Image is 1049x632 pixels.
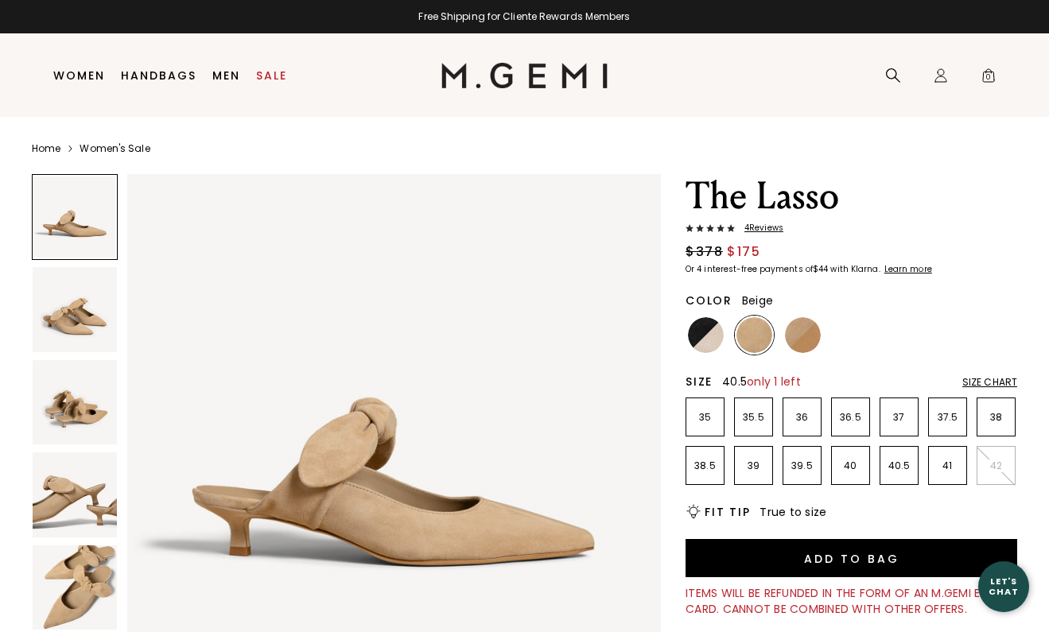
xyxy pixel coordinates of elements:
[441,63,608,88] img: M.Gemi
[736,317,772,353] img: Beige
[880,411,918,424] p: 37
[80,142,150,155] a: Women's Sale
[686,294,732,307] h2: Color
[686,585,1017,617] div: Items will be refunded in the form of an M.Gemi eGift Card. Cannot be combined with other offers.
[830,263,882,275] klarna-placement-style-body: with Klarna
[688,317,724,353] img: Black/Sandstone
[32,142,60,155] a: Home
[883,265,932,274] a: Learn more
[880,459,918,472] p: 40.5
[33,267,117,351] img: The Lasso
[33,452,117,537] img: The Lasso
[832,459,869,472] p: 40
[981,71,997,87] span: 0
[212,69,240,82] a: Men
[783,411,821,424] p: 36
[977,411,1015,424] p: 38
[686,223,1017,236] a: 4Reviews
[686,242,723,262] span: $378
[735,223,783,233] span: 4 Review s
[832,411,869,424] p: 36.5
[747,374,801,390] span: only 1 left
[686,263,813,275] klarna-placement-style-body: Or 4 interest-free payments of
[33,360,117,444] img: The Lasso
[705,506,750,518] h2: Fit Tip
[686,375,713,388] h2: Size
[686,459,724,472] p: 38.5
[962,376,1017,389] div: Size Chart
[978,576,1029,596] div: Let's Chat
[722,374,801,390] span: 40.5
[727,242,760,262] span: $175
[686,411,724,424] p: 35
[977,459,1015,472] p: 42
[813,263,828,275] klarna-placement-style-amount: $44
[929,411,966,424] p: 37.5
[783,459,821,472] p: 39.5
[884,263,932,275] klarna-placement-style-cta: Learn more
[686,174,1017,219] h1: The Lasso
[785,317,821,353] img: Light Tan
[53,69,105,82] a: Women
[256,69,287,82] a: Sale
[121,69,196,82] a: Handbags
[735,411,772,424] p: 35.5
[33,545,117,630] img: The Lasso
[760,504,826,520] span: True to size
[742,293,773,308] span: Beige
[686,539,1017,577] button: Add to Bag
[735,459,772,472] p: 39
[929,459,966,472] p: 41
